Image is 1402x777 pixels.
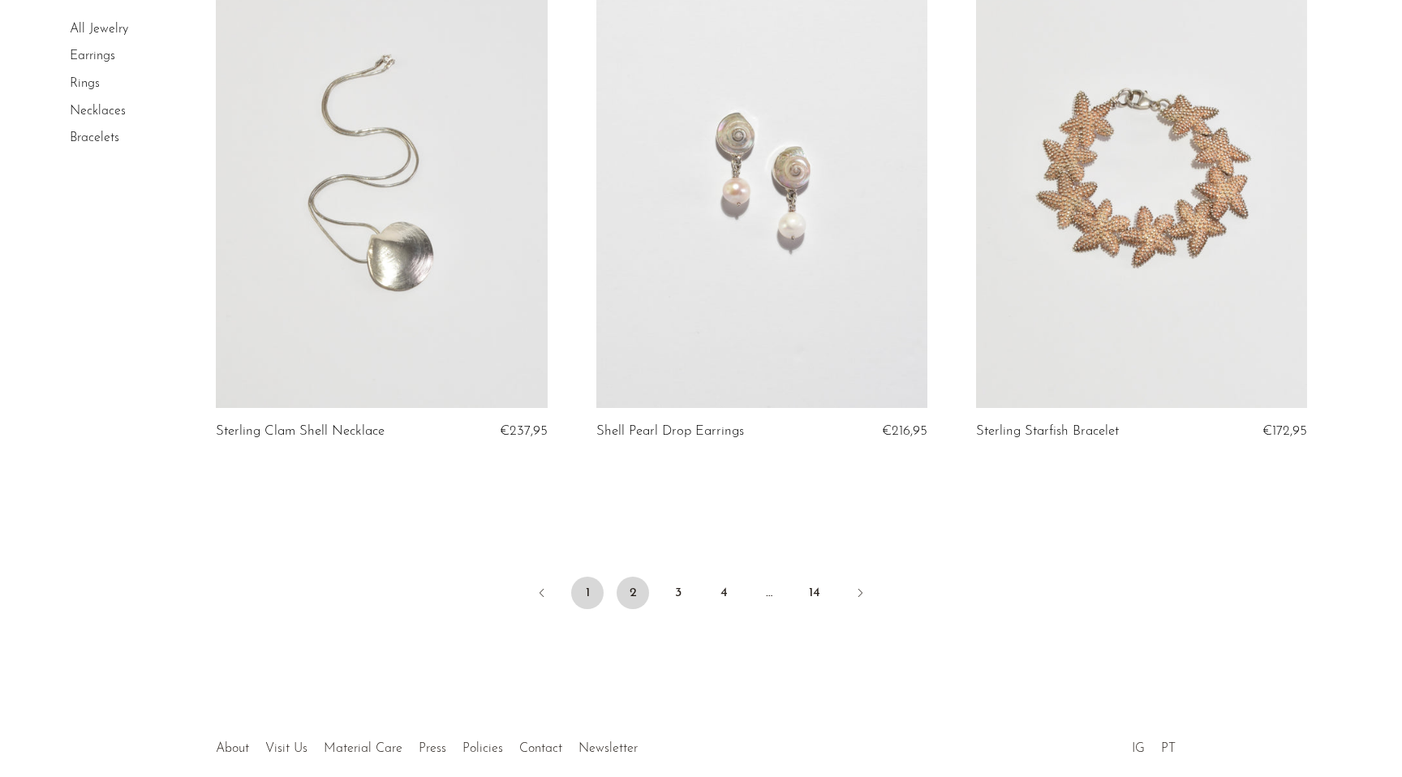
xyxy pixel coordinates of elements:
a: Sterling Clam Shell Necklace [216,424,385,439]
a: Previous [526,577,558,612]
a: Visit Us [265,742,307,755]
a: 3 [662,577,695,609]
span: 2 [617,577,649,609]
a: About [216,742,249,755]
a: Press [419,742,446,755]
a: IG [1132,742,1145,755]
ul: Quick links [208,729,646,760]
a: 1 [571,577,604,609]
a: Bracelets [70,131,119,144]
a: Material Care [324,742,402,755]
a: Sterling Starfish Bracelet [976,424,1119,439]
ul: Social Medias [1124,729,1184,760]
span: €237,95 [500,424,548,438]
a: 14 [798,577,831,609]
span: €216,95 [882,424,927,438]
span: €172,95 [1262,424,1307,438]
a: Earrings [70,50,115,63]
a: Necklaces [70,105,126,118]
a: All Jewelry [70,23,128,36]
a: 4 [707,577,740,609]
a: PT [1161,742,1176,755]
a: Policies [462,742,503,755]
a: Shell Pearl Drop Earrings [596,424,744,439]
a: Contact [519,742,562,755]
a: Next [844,577,876,612]
a: Rings [70,77,100,90]
span: … [753,577,785,609]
